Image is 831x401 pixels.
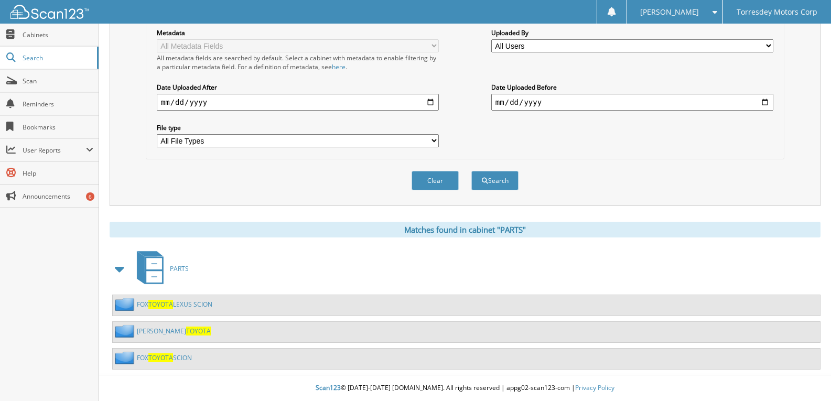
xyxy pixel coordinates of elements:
a: PARTS [131,248,189,289]
span: PARTS [170,264,189,273]
span: Search [23,53,92,62]
img: folder2.png [115,324,137,338]
span: [PERSON_NAME] [640,9,699,15]
span: TOYOTA [148,353,173,362]
div: © [DATE]-[DATE] [DOMAIN_NAME]. All rights reserved | appg02-scan123-com | [99,375,831,401]
span: Reminders [23,100,93,109]
div: 6 [86,192,94,201]
a: Privacy Policy [575,383,614,392]
span: Announcements [23,192,93,201]
span: User Reports [23,146,86,155]
img: folder2.png [115,298,137,311]
button: Clear [412,171,459,190]
a: [PERSON_NAME]TOYOTA [137,327,211,335]
button: Search [471,171,519,190]
a: FOXTOYOTALEXUS SCION [137,300,212,309]
div: All metadata fields are searched by default. Select a cabinet with metadata to enable filtering b... [157,53,439,71]
input: end [491,94,773,111]
span: Torresdey Motors Corp [737,9,817,15]
img: folder2.png [115,351,137,364]
label: Date Uploaded Before [491,83,773,92]
a: here [332,62,346,71]
label: File type [157,123,439,132]
span: Scan123 [316,383,341,392]
input: start [157,94,439,111]
span: Bookmarks [23,123,93,132]
span: Help [23,169,93,178]
span: Cabinets [23,30,93,39]
label: Uploaded By [491,28,773,37]
label: Date Uploaded After [157,83,439,92]
a: FOXTOYOTASCION [137,353,192,362]
span: Scan [23,77,93,85]
img: scan123-logo-white.svg [10,5,89,19]
div: Matches found in cabinet "PARTS" [110,222,821,237]
label: Metadata [157,28,439,37]
span: TOYOTA [186,327,211,335]
span: TOYOTA [148,300,173,309]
